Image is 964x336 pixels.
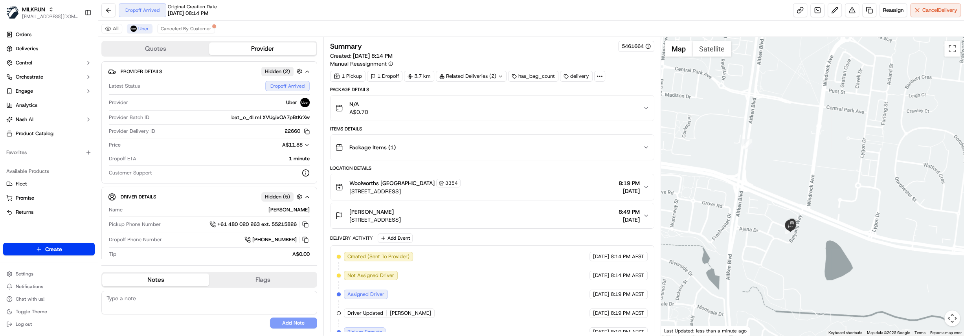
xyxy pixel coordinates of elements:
[828,330,862,336] button: Keyboard shortcuts
[101,24,122,33] button: All
[663,325,689,336] img: Google
[8,136,20,148] img: Ben Goodger
[692,41,731,57] button: Show satellite imagery
[3,146,95,159] div: Favorites
[330,60,387,68] span: Manual Reassignment
[508,71,558,82] div: has_bag_count
[349,216,401,224] span: [STREET_ADDRESS]
[45,245,62,253] span: Create
[353,52,393,59] span: [DATE] 8:14 PM
[910,3,961,17] button: CancelDelivery
[16,180,27,187] span: Fleet
[108,190,310,203] button: Driver DetailsHidden (5)
[922,7,957,14] span: Cancel Delivery
[331,174,654,200] button: Woolworths [GEOGRAPHIC_DATA]3354[STREET_ADDRESS]8:19 PM[DATE]
[109,169,152,176] span: Customer Support
[127,24,152,33] button: Uber
[367,71,402,82] div: 1 Dropoff
[16,321,32,327] span: Log out
[593,253,609,260] span: [DATE]
[347,329,382,336] span: Pickup Enroute
[663,325,689,336] a: Open this area in Google Maps (opens a new window)
[3,192,95,204] button: Promise
[611,310,644,317] span: 8:19 PM AEST
[593,310,609,317] span: [DATE]
[300,98,310,107] img: uber-new-logo.jpeg
[914,330,925,335] a: Terms (opens in new tab)
[16,130,53,137] span: Product Catalog
[330,60,393,68] button: Manual Reassignment
[3,294,95,305] button: Chat with us!
[330,71,365,82] div: 1 Pickup
[161,26,211,32] span: Canceled By Customer
[109,236,162,243] span: Dropoff Phone Number
[560,71,593,82] div: delivery
[16,59,32,66] span: Control
[5,173,63,187] a: 📗Knowledge Base
[231,114,310,121] span: bat_o_4LmLXVUgixOA7pBtKrXw
[16,45,38,52] span: Deliveries
[330,52,393,60] span: Created:
[611,291,644,298] span: 8:19 PM AEST
[930,330,962,335] a: Report a map error
[8,102,53,108] div: Past conversations
[16,88,33,95] span: Engage
[109,251,116,258] span: Tip
[349,108,368,116] span: A$0.70
[282,141,303,148] span: A$11.88
[121,194,156,200] span: Driver Details
[209,274,316,286] button: Flags
[16,271,33,277] span: Settings
[661,326,750,336] div: Last Updated: less than a minute ago
[331,95,654,121] button: N/AA$0.70
[944,310,960,326] button: Map camera controls
[6,195,92,202] a: Promise
[3,3,81,22] button: MILKRUNMILKRUN[EMAIL_ADDRESS][DOMAIN_NAME]
[8,176,14,183] div: 📗
[3,57,95,69] button: Control
[347,253,409,260] span: Created (Sent To Provider)
[349,187,461,195] span: [STREET_ADDRESS]
[140,155,310,162] div: 1 minute
[330,126,654,132] div: Items Details
[109,206,123,213] span: Name
[65,122,68,128] span: •
[665,41,692,57] button: Show street map
[78,195,95,201] span: Pylon
[24,143,64,149] span: [PERSON_NAME]
[331,135,654,160] button: Package Items (1)
[65,143,68,149] span: •
[168,10,208,17] span: [DATE] 08:14 PM
[347,291,384,298] span: Assigned Driver
[35,75,129,83] div: Start new chat
[8,8,24,24] img: Nash
[3,28,95,41] a: Orders
[109,141,121,149] span: Price
[119,251,310,258] div: A$0.00
[209,42,316,55] button: Provider
[593,291,609,298] span: [DATE]
[16,308,47,315] span: Toggle Theme
[378,233,413,243] button: Add Event
[3,268,95,279] button: Settings
[121,68,162,75] span: Provider Details
[108,65,310,78] button: Provider DetailsHidden (2)
[74,176,126,184] span: API Documentation
[611,329,644,336] span: 8:19 PM AEST
[22,13,78,20] button: [EMAIL_ADDRESS][DOMAIN_NAME]
[17,75,31,89] img: 8016278978528_b943e370aa5ada12b00a_72.png
[593,329,609,336] span: [DATE]
[109,99,128,106] span: Provider
[611,253,644,260] span: 8:14 PM AEST
[331,203,654,228] button: [PERSON_NAME][STREET_ADDRESS]8:49 PM[DATE]
[3,127,95,140] a: Product Catalog
[593,272,609,279] span: [DATE]
[445,180,458,186] span: 3354
[20,51,141,59] input: Got a question? Start typing here...
[867,330,910,335] span: Map data ©2025 Google
[244,235,310,244] a: [PHONE_NUMBER]
[157,24,215,33] button: Canceled By Customer
[168,4,217,10] span: Original Creation Date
